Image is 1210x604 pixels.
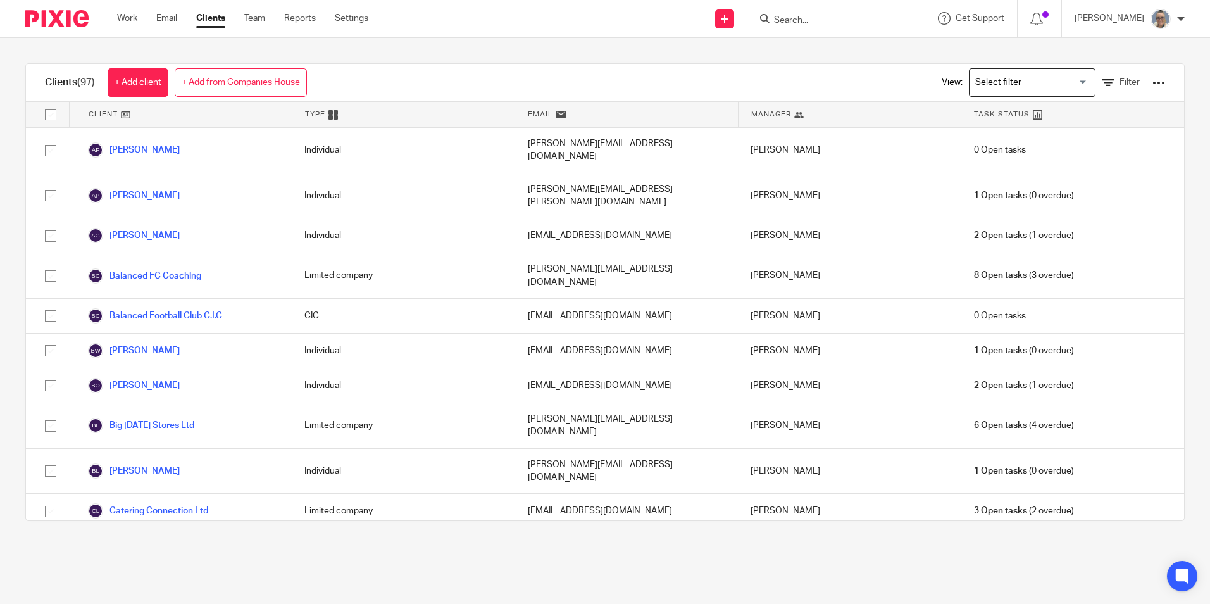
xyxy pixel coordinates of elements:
[969,68,1095,97] div: Search for option
[974,379,1027,392] span: 2 Open tasks
[292,449,515,494] div: Individual
[25,10,89,27] img: Pixie
[88,378,180,393] a: [PERSON_NAME]
[738,253,961,298] div: [PERSON_NAME]
[923,64,1165,101] div: View:
[974,344,1027,357] span: 1 Open tasks
[88,463,103,479] img: svg%3E
[292,368,515,403] div: Individual
[974,505,1074,517] span: (2 overdue)
[974,189,1074,202] span: (0 overdue)
[88,268,201,284] a: Balanced FC Coaching
[515,173,738,218] div: [PERSON_NAME][EMAIL_ADDRESS][PERSON_NAME][DOMAIN_NAME]
[751,109,791,120] span: Manager
[88,418,194,433] a: Big [DATE] Stores Ltd
[738,494,961,528] div: [PERSON_NAME]
[738,299,961,333] div: [PERSON_NAME]
[77,77,95,87] span: (97)
[974,189,1027,202] span: 1 Open tasks
[738,368,961,403] div: [PERSON_NAME]
[284,12,316,25] a: Reports
[88,308,222,324] a: Balanced Football Club C.I.C
[88,343,180,358] a: [PERSON_NAME]
[292,334,515,368] div: Individual
[244,12,265,25] a: Team
[88,188,180,203] a: [PERSON_NAME]
[88,268,103,284] img: svg%3E
[88,463,180,479] a: [PERSON_NAME]
[738,173,961,218] div: [PERSON_NAME]
[738,403,961,448] div: [PERSON_NAME]
[292,494,515,528] div: Limited company
[974,465,1074,477] span: (0 overdue)
[88,418,103,433] img: svg%3E
[971,72,1088,94] input: Search for option
[335,12,368,25] a: Settings
[1120,78,1140,87] span: Filter
[515,253,738,298] div: [PERSON_NAME][EMAIL_ADDRESS][DOMAIN_NAME]
[956,14,1004,23] span: Get Support
[88,503,208,519] a: Catering Connection Ltd
[974,229,1074,242] span: (1 overdue)
[88,343,103,358] img: svg%3E
[88,503,103,519] img: svg%3E
[117,12,137,25] a: Work
[88,228,180,243] a: [PERSON_NAME]
[974,419,1027,432] span: 6 Open tasks
[738,449,961,494] div: [PERSON_NAME]
[108,68,168,97] a: + Add client
[1151,9,1171,29] img: Website%20Headshot.png
[1075,12,1144,25] p: [PERSON_NAME]
[88,308,103,324] img: svg%3E
[974,109,1030,120] span: Task Status
[515,368,738,403] div: [EMAIL_ADDRESS][DOMAIN_NAME]
[515,403,738,448] div: [PERSON_NAME][EMAIL_ADDRESS][DOMAIN_NAME]
[196,12,225,25] a: Clients
[305,109,325,120] span: Type
[974,310,1026,322] span: 0 Open tasks
[515,218,738,253] div: [EMAIL_ADDRESS][DOMAIN_NAME]
[45,76,95,89] h1: Clients
[974,229,1027,242] span: 2 Open tasks
[88,378,103,393] img: svg%3E
[88,142,103,158] img: svg%3E
[974,344,1074,357] span: (0 overdue)
[89,109,118,120] span: Client
[738,334,961,368] div: [PERSON_NAME]
[88,142,180,158] a: [PERSON_NAME]
[292,128,515,173] div: Individual
[292,173,515,218] div: Individual
[974,419,1074,432] span: (4 overdue)
[515,128,738,173] div: [PERSON_NAME][EMAIL_ADDRESS][DOMAIN_NAME]
[515,494,738,528] div: [EMAIL_ADDRESS][DOMAIN_NAME]
[974,144,1026,156] span: 0 Open tasks
[292,403,515,448] div: Limited company
[773,15,887,27] input: Search
[738,218,961,253] div: [PERSON_NAME]
[88,228,103,243] img: svg%3E
[515,334,738,368] div: [EMAIL_ADDRESS][DOMAIN_NAME]
[292,299,515,333] div: CIC
[88,188,103,203] img: svg%3E
[974,505,1027,517] span: 3 Open tasks
[974,269,1027,282] span: 8 Open tasks
[974,379,1074,392] span: (1 overdue)
[974,465,1027,477] span: 1 Open tasks
[292,218,515,253] div: Individual
[515,299,738,333] div: [EMAIL_ADDRESS][DOMAIN_NAME]
[39,103,63,127] input: Select all
[528,109,553,120] span: Email
[738,128,961,173] div: [PERSON_NAME]
[974,269,1074,282] span: (3 overdue)
[175,68,307,97] a: + Add from Companies House
[515,449,738,494] div: [PERSON_NAME][EMAIL_ADDRESS][DOMAIN_NAME]
[292,253,515,298] div: Limited company
[156,12,177,25] a: Email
